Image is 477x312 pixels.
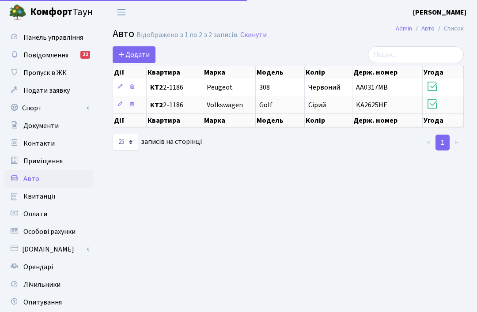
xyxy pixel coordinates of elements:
[413,7,466,18] a: [PERSON_NAME]
[110,5,132,19] button: Переключити навігацію
[4,223,93,241] a: Особові рахунки
[259,100,273,110] span: Golf
[23,280,61,289] span: Лічильники
[4,276,93,293] a: Лічильники
[113,46,155,63] a: Додати
[308,100,326,110] span: Сірий
[308,83,340,92] span: Червоний
[23,192,56,201] span: Квитанції
[147,66,203,79] th: Квартира
[113,66,147,79] th: Дії
[207,83,233,92] span: Peugeot
[382,19,477,38] nav: breadcrumb
[421,24,435,33] a: Авто
[435,24,464,34] li: Список
[259,83,270,92] span: 308
[396,24,412,33] a: Admin
[413,8,466,17] b: [PERSON_NAME]
[4,258,93,276] a: Орендарі
[4,188,93,205] a: Квитанції
[352,114,423,127] th: Держ. номер
[30,5,72,19] b: Комфорт
[23,156,63,166] span: Приміщення
[150,100,163,110] b: КТ2
[203,66,256,79] th: Марка
[435,135,450,150] a: 1
[4,117,93,135] a: Документи
[23,68,67,78] span: Пропуск в ЖК
[207,100,243,110] span: Volkswagen
[256,66,305,79] th: Модель
[23,174,39,184] span: Авто
[23,209,47,219] span: Оплати
[150,84,199,91] span: 2-1186
[305,66,352,79] th: Колір
[23,139,55,148] span: Контакти
[203,114,256,127] th: Марка
[23,86,70,95] span: Подати заявку
[23,227,76,237] span: Особові рахунки
[147,114,203,127] th: Квартира
[113,26,134,41] span: Авто
[136,31,238,39] div: Відображено з 1 по 2 з 2 записів.
[352,66,423,79] th: Держ. номер
[4,64,93,82] a: Пропуск в ЖК
[356,83,388,92] span: AA0317MB
[368,46,464,63] input: Пошук...
[150,83,163,92] b: КТ2
[4,241,93,258] a: [DOMAIN_NAME]
[80,51,90,59] div: 22
[423,114,464,127] th: Угода
[356,100,387,110] span: KA2625HE
[4,205,93,223] a: Оплати
[4,135,93,152] a: Контакти
[240,31,267,39] a: Скинути
[305,114,352,127] th: Колір
[423,66,464,79] th: Угода
[4,29,93,46] a: Панель управління
[113,114,147,127] th: Дії
[150,101,199,109] span: 2-1186
[30,5,93,20] span: Таун
[4,152,93,170] a: Приміщення
[118,50,150,60] span: Додати
[23,297,62,307] span: Опитування
[23,121,59,131] span: Документи
[4,46,93,64] a: Повідомлення22
[4,170,93,188] a: Авто
[23,262,53,272] span: Орендарі
[9,4,26,21] img: logo.png
[113,134,202,150] label: записів на сторінці
[256,114,305,127] th: Модель
[113,134,138,150] select: записів на сторінці
[4,82,93,99] a: Подати заявку
[4,293,93,311] a: Опитування
[23,33,83,42] span: Панель управління
[23,50,68,60] span: Повідомлення
[4,99,93,117] a: Спорт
